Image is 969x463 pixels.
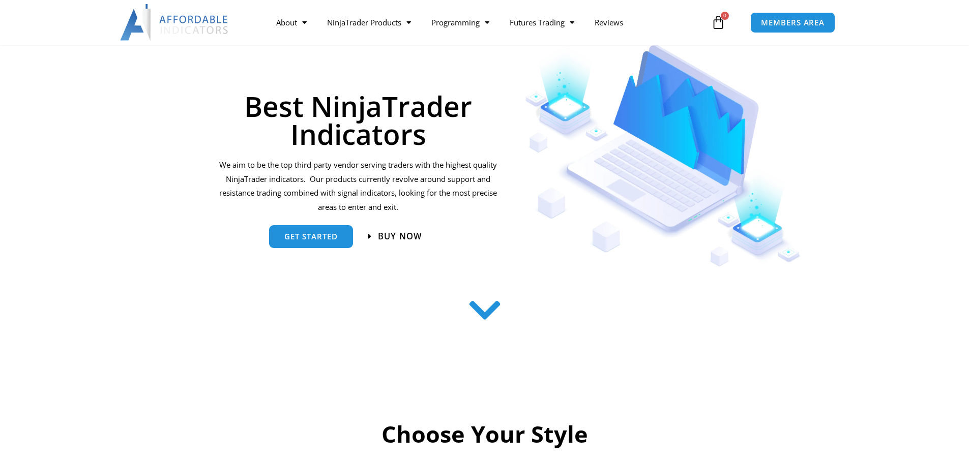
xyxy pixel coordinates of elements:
a: Reviews [584,11,633,34]
nav: Menu [266,11,709,34]
a: Buy now [368,232,422,240]
a: About [266,11,317,34]
img: Indicators 1 | Affordable Indicators – NinjaTrader [525,45,801,267]
a: MEMBERS AREA [750,12,835,33]
span: 0 [721,12,729,20]
span: get started [284,233,338,240]
a: Futures Trading [500,11,584,34]
p: We aim to be the top third party vendor serving traders with the highest quality NinjaTrader indi... [218,158,499,214]
h2: Choose Your Style [167,419,803,449]
span: Buy now [378,232,422,240]
a: get started [269,225,353,248]
span: MEMBERS AREA [761,19,825,26]
a: 0 [696,8,741,37]
img: LogoAI | Affordable Indicators – NinjaTrader [120,4,229,41]
a: NinjaTrader Products [317,11,421,34]
a: Programming [421,11,500,34]
h1: Best NinjaTrader Indicators [218,92,499,148]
